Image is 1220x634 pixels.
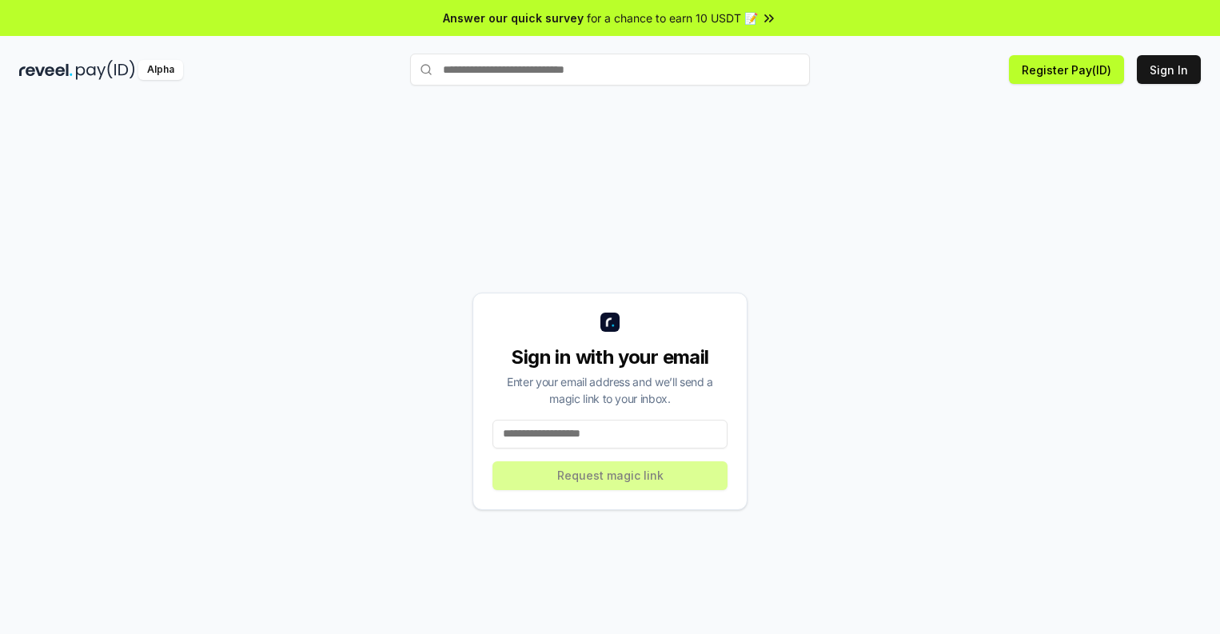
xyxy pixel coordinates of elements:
button: Sign In [1137,55,1201,84]
span: for a chance to earn 10 USDT 📝 [587,10,758,26]
div: Sign in with your email [492,345,728,370]
img: reveel_dark [19,60,73,80]
span: Answer our quick survey [443,10,584,26]
div: Alpha [138,60,183,80]
div: Enter your email address and we’ll send a magic link to your inbox. [492,373,728,407]
img: pay_id [76,60,135,80]
img: logo_small [600,313,620,332]
button: Register Pay(ID) [1009,55,1124,84]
